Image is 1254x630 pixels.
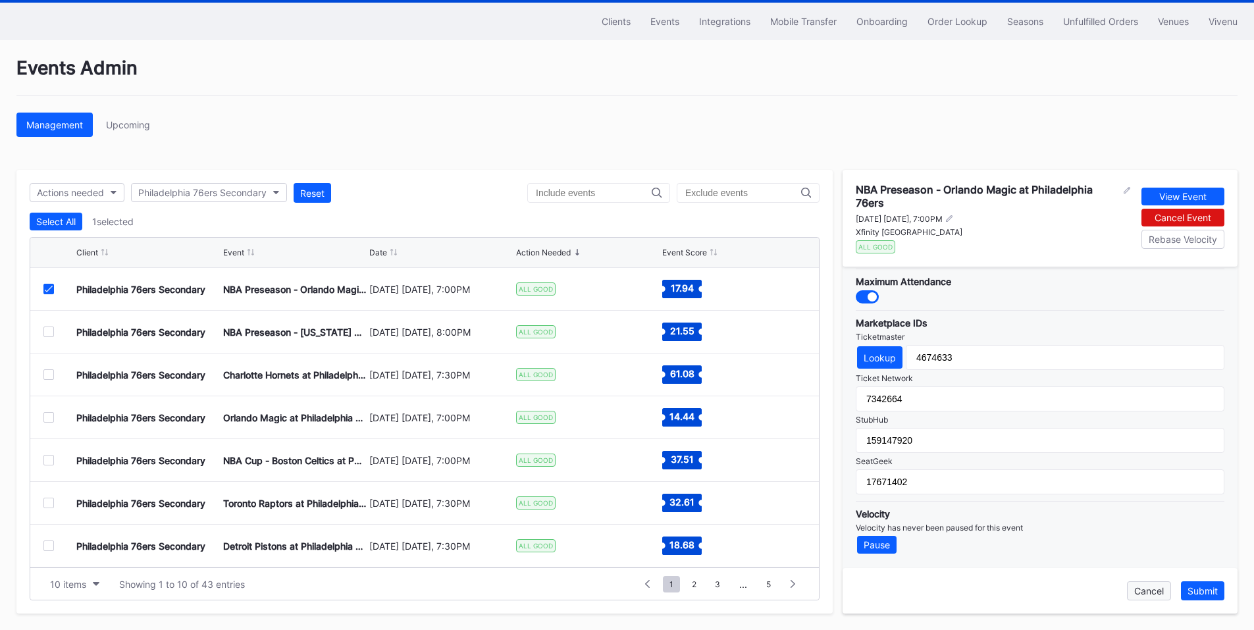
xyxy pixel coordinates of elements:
[1141,230,1224,249] button: Rebase Velocity
[856,16,908,27] div: Onboarding
[669,496,694,508] text: 32.61
[1127,581,1171,600] button: Cancel
[670,368,694,379] text: 61.08
[516,454,556,467] div: ALL GOOD
[223,455,367,466] div: NBA Cup - Boston Celtics at Philadelphia 76ers
[689,9,760,34] button: Integrations
[37,187,104,198] div: Actions needed
[223,498,367,509] div: Toronto Raptors at Philadelphia 76ers
[1188,585,1218,596] div: Submit
[138,187,267,198] div: Philadelphia 76ers Secondary
[76,540,205,552] div: Philadelphia 76ers Secondary
[918,9,997,34] button: Order Lookup
[516,539,556,552] div: ALL GOOD
[906,345,1224,370] input: Ex: 3620523
[92,216,134,227] div: 1 selected
[927,16,987,27] div: Order Lookup
[997,9,1053,34] button: Seasons
[30,183,124,202] button: Actions needed
[857,346,902,369] button: Lookup
[662,248,707,257] div: Event Score
[864,539,890,550] div: Pause
[856,456,1224,466] div: SeatGeek
[223,284,367,295] div: NBA Preseason - Orlando Magic at Philadelphia 76ers
[76,369,205,381] div: Philadelphia 76ers Secondary
[592,9,640,34] button: Clients
[1181,581,1224,600] button: Submit
[856,276,1224,287] div: Maximum Attendance
[30,213,82,230] button: Select All
[729,579,757,590] div: ...
[856,227,1132,237] div: Xfinity [GEOGRAPHIC_DATA]
[1063,16,1138,27] div: Unfulfilled Orders
[369,540,513,552] div: [DATE] [DATE], 7:30PM
[76,284,205,295] div: Philadelphia 76ers Secondary
[369,248,387,257] div: Date
[640,9,689,34] button: Events
[856,214,943,224] div: [DATE] [DATE], 7:00PM
[131,183,287,202] button: Philadelphia 76ers Secondary
[76,248,98,257] div: Client
[670,325,694,336] text: 21.55
[369,455,513,466] div: [DATE] [DATE], 7:00PM
[26,119,83,130] div: Management
[50,579,86,590] div: 10 items
[856,523,1224,533] div: Velocity has never been paused for this event
[760,9,847,34] button: Mobile Transfer
[1159,191,1207,202] div: View Event
[671,454,694,465] text: 37.51
[516,368,556,381] div: ALL GOOD
[669,539,694,550] text: 18.68
[369,412,513,423] div: [DATE] [DATE], 7:00PM
[856,386,1224,411] input: Ex: 5368256
[536,188,652,198] input: Include events
[856,428,1224,453] input: Ex: 150471890 or 10277849
[369,327,513,338] div: [DATE] [DATE], 8:00PM
[685,576,703,592] span: 2
[856,317,1224,328] div: Marketplace IDs
[1155,212,1211,223] div: Cancel Event
[856,508,1224,519] div: Velocity
[43,575,106,593] button: 10 items
[1149,234,1217,245] div: Rebase Velocity
[770,16,837,27] div: Mobile Transfer
[699,16,750,27] div: Integrations
[223,412,367,423] div: Orlando Magic at Philadelphia 76ers
[856,373,1224,383] div: Ticket Network
[294,183,331,203] button: Reset
[300,188,325,199] div: Reset
[856,469,1224,494] input: Ex: 5724669
[223,540,367,552] div: Detroit Pistons at Philadelphia 76ers
[671,282,694,294] text: 17.94
[856,240,895,253] div: ALL GOOD
[76,455,205,466] div: Philadelphia 76ers Secondary
[76,327,205,338] div: Philadelphia 76ers Secondary
[223,369,367,381] div: Charlotte Hornets at Philadelphia 76ers
[369,369,513,381] div: [DATE] [DATE], 7:30PM
[856,332,1224,342] div: Ticketmaster
[1199,9,1247,34] button: Vivenu
[1148,9,1199,34] a: Venues
[223,248,244,257] div: Event
[1141,188,1224,205] button: View Event
[650,16,679,27] div: Events
[516,325,556,338] div: ALL GOOD
[223,327,367,338] div: NBA Preseason - [US_STATE] Timberwolves at Philadelphia 76ers
[669,411,694,422] text: 14.44
[96,113,160,137] button: Upcoming
[857,536,897,554] button: Pause
[685,188,801,198] input: Exclude events
[119,579,245,590] div: Showing 1 to 10 of 43 entries
[864,352,896,363] div: Lookup
[856,415,1224,425] div: StubHub
[36,216,76,227] div: Select All
[1053,9,1148,34] button: Unfulfilled Orders
[16,57,1238,96] div: Events Admin
[1209,16,1238,27] div: Vivenu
